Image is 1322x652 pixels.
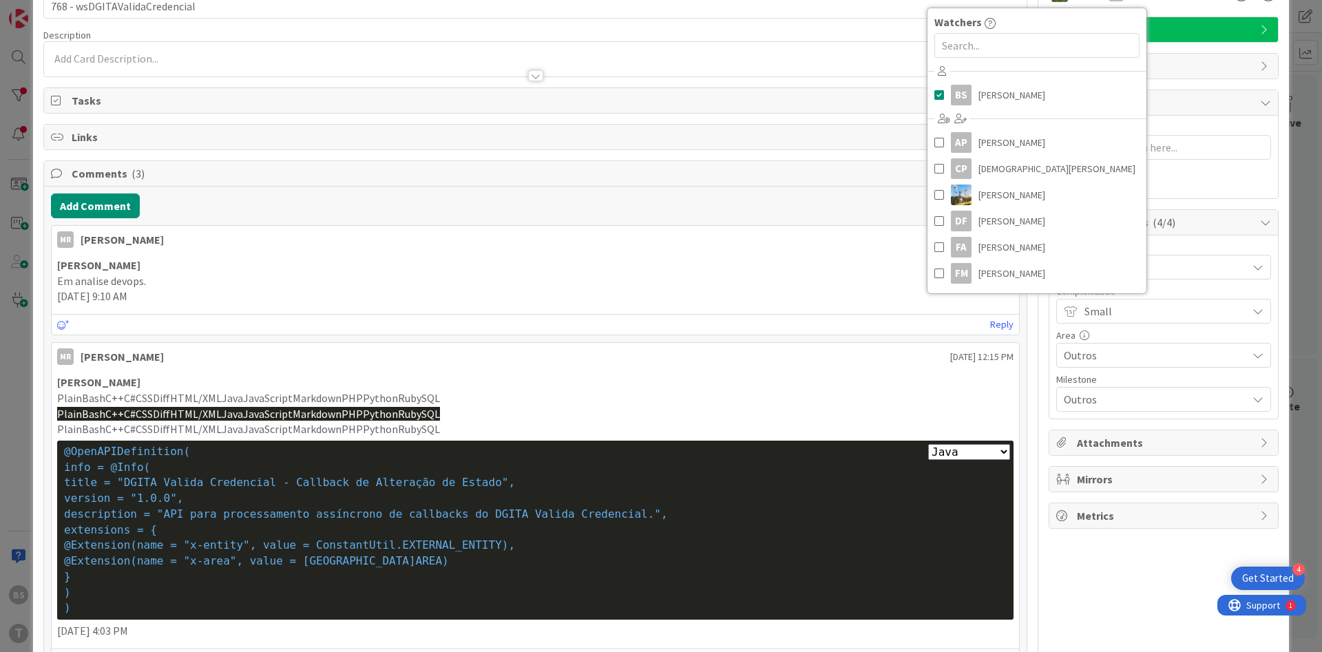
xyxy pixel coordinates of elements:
[64,601,71,614] span: )
[927,182,1146,208] a: DG[PERSON_NAME]
[951,132,972,153] div: AP
[57,258,140,272] strong: [PERSON_NAME]
[1077,58,1253,74] span: Dates
[927,260,1146,286] a: FM[PERSON_NAME]
[1153,215,1175,229] span: ( 4/4 )
[927,208,1146,234] a: DF[PERSON_NAME]
[132,167,145,180] span: ( 3 )
[951,237,972,257] div: FA
[57,289,127,303] span: [DATE] 9:10 AM
[64,476,515,489] span: title = "DGITA Valida Credencial - Callback de Alteração de Estado",
[57,231,74,248] div: MR
[978,132,1045,153] span: [PERSON_NAME]
[57,391,440,405] span: PlainBashC++C#CSSDiffHTML/XMLJavaJavaScriptMarkdownPHPPythonRubySQL
[1242,571,1294,585] div: Get Started
[64,586,71,599] span: )
[1077,471,1253,487] span: Mirrors
[72,165,1002,182] span: Comments
[1077,214,1253,231] span: Custom Fields
[927,234,1146,260] a: FA[PERSON_NAME]
[64,461,150,474] span: info = @Info(
[978,185,1045,205] span: [PERSON_NAME]
[64,570,71,583] span: }
[57,407,440,421] span: PlainBashC++C#CSSDiffHTML/XMLJavaJavaScriptMarkdownPHPPythonRubySQL
[1064,390,1240,409] span: Outros
[72,6,75,17] div: 1
[64,507,668,520] span: description = "API para processamento assíncrono de callbacks do DGITA Valida Credencial.",
[64,492,183,505] span: version = "1.0.0",
[934,33,1140,58] input: Search...
[978,85,1045,105] span: [PERSON_NAME]
[57,274,146,288] span: Em analise devops.
[978,263,1045,284] span: [PERSON_NAME]
[57,375,140,389] strong: [PERSON_NAME]
[1077,507,1253,524] span: Metrics
[978,211,1045,231] span: [PERSON_NAME]
[1077,94,1253,111] span: Block
[951,263,972,284] div: FM
[72,92,1002,109] span: Tasks
[951,85,972,105] div: BS
[927,82,1146,108] a: BS[PERSON_NAME]
[990,316,1014,333] a: Reply
[950,350,1014,364] span: [DATE] 12:15 PM
[1292,563,1305,576] div: 4
[1084,257,1240,277] span: High
[1064,346,1240,365] span: Outros
[64,445,190,458] span: @OpenAPIDefinition(
[978,158,1135,179] span: [DEMOGRAPHIC_DATA][PERSON_NAME]
[951,185,972,205] img: DG
[951,158,972,179] div: CP
[927,129,1146,156] a: AP[PERSON_NAME]
[951,211,972,231] div: DF
[927,156,1146,182] a: CP[DEMOGRAPHIC_DATA][PERSON_NAME]
[43,29,91,41] span: Description
[1231,567,1305,590] div: Open Get Started checklist, remaining modules: 4
[57,348,74,365] div: MR
[72,129,1002,145] span: Links
[934,14,982,30] span: Watchers
[1056,330,1271,340] div: Area
[81,348,164,365] div: [PERSON_NAME]
[1077,21,1253,38] span: Serviço
[64,554,449,567] span: @Extension(name = "x-area", value = [GEOGRAPHIC_DATA]AREA)
[1077,434,1253,451] span: Attachments
[978,237,1045,257] span: [PERSON_NAME]
[57,421,1014,437] p: PlainBashC++C#CSSDiffHTML/XMLJavaJavaScriptMarkdownPHPPythonRubySQL
[1056,242,1271,252] div: Priority
[57,624,128,638] span: [DATE] 4:03 PM
[51,193,140,218] button: Add Comment
[927,286,1146,313] a: FC[PERSON_NAME]
[29,2,63,19] span: Support
[64,538,515,551] span: @Extension(name = "x-entity", value = ConstantUtil.EXTERNAL_ENTITY),
[64,523,157,536] span: extensions = {
[1056,375,1271,384] div: Milestone
[1084,302,1240,321] span: Small
[81,231,164,248] div: [PERSON_NAME]
[1056,286,1271,296] div: Complexidade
